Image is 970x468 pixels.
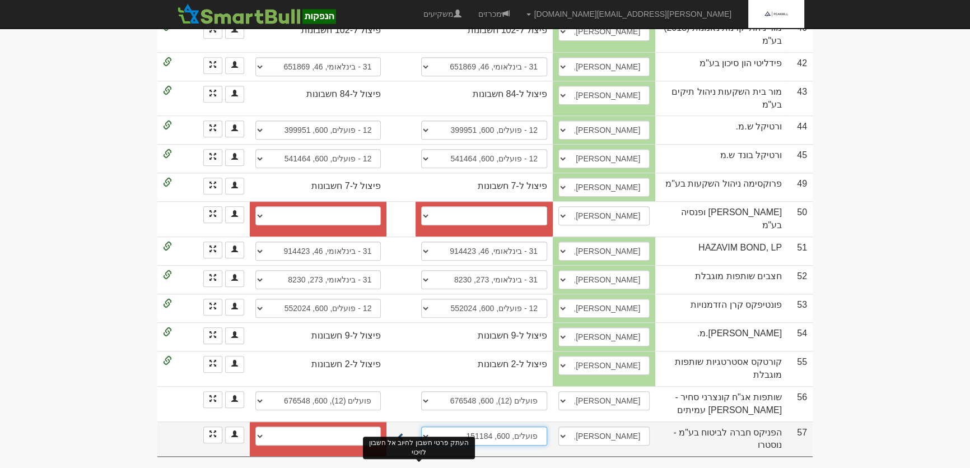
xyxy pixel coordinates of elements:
[787,115,813,144] td: 44
[255,330,381,342] div: פיצול ל-9 חשבונות
[787,322,813,351] td: 54
[421,180,547,193] div: פיצול ל-7 חשבונות
[421,358,547,371] div: פיצול ל-2 חשבונות
[787,201,813,237] td: 50
[255,88,381,101] div: פיצול ל-84 חשבונות
[655,322,787,351] td: [PERSON_NAME].מ.
[655,144,787,173] td: ורטיקל בונד ש.מ
[787,17,813,52] td: 40
[174,3,339,25] img: SmartBull Logo
[787,144,813,173] td: 45
[787,237,813,265] td: 51
[655,52,787,81] td: פידליטי הון סיכון בע"מ
[655,265,787,294] td: חצבים שותפות מוגבלת
[255,24,381,37] div: פיצול ל-102 חשבונות
[655,17,787,52] td: מור ניהול קרנות נאמנות (2013) בע"מ
[787,173,813,201] td: 49
[255,180,381,193] div: פיצול ל-7 חשבונות
[787,421,813,457] td: 57
[655,201,787,237] td: [PERSON_NAME] ופנסיה בע"מ
[421,88,547,101] div: פיצול ל-84 חשבונות
[655,386,787,421] td: שותפות אג"ח קונצרני סחיר - [PERSON_NAME] עמיתים
[787,81,813,116] td: 43
[787,52,813,81] td: 42
[655,115,787,144] td: ורטיקל ש.מ.
[787,265,813,294] td: 52
[787,386,813,421] td: 56
[655,237,787,265] td: HAZAVIM BOND, LP
[655,421,787,457] td: הפניקס חברה לביטוח בע"מ - נוסטרו
[787,351,813,386] td: 55
[655,173,787,201] td: פרוקסימה ניהול השקעות בע"מ
[787,294,813,322] td: 53
[655,294,787,322] td: פונטיפקס קרן הזדמנויות
[363,437,475,459] div: העתק פרטי חשבון לחיוב אל חשבון לזיכוי
[421,330,547,342] div: פיצול ל-9 חשבונות
[421,24,547,37] div: פיצול ל-102 חשבונות
[655,81,787,116] td: מור בית השקעות ניהול תיקים בע"מ
[255,358,381,371] div: פיצול ל-2 חשבונות
[655,351,787,386] td: קורטקס אסטרטגיות שותפות מוגבלת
